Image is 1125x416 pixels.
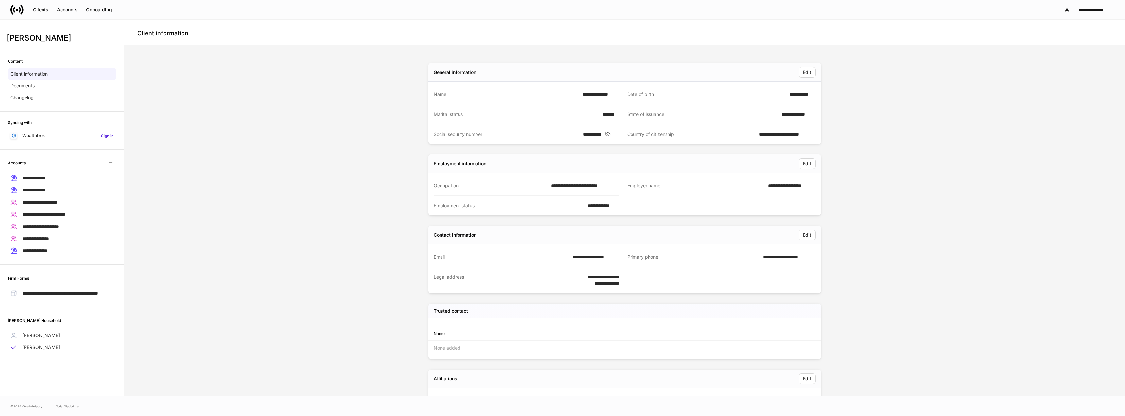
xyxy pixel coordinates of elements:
button: Accounts [53,5,82,15]
div: Marital status [434,111,599,118]
div: Name [434,330,625,336]
h6: Firm Forms [8,275,29,281]
h6: Syncing with [8,119,32,126]
div: Clients [33,7,48,13]
button: Clients [29,5,53,15]
button: Edit [799,373,816,384]
a: Data Disclaimer [56,404,80,409]
button: Edit [799,67,816,78]
div: Accounts [57,7,78,13]
h6: [PERSON_NAME] Household [8,317,61,324]
div: Affiliations [434,375,457,382]
div: Edit [803,69,811,76]
div: Edit [803,160,811,167]
a: Documents [8,80,116,92]
button: Edit [799,230,816,240]
p: Documents [10,82,35,89]
h5: Trusted contact [434,308,468,314]
div: Social security number [434,131,579,137]
div: Name [434,91,579,98]
a: WealthboxSign in [8,130,116,141]
div: Legal address [434,274,570,287]
h6: Accounts [8,160,26,166]
p: [PERSON_NAME] [22,332,60,339]
a: Client information [8,68,116,80]
div: Edit [803,375,811,382]
span: © 2025 OneAdvisory [10,404,43,409]
a: Changelog [8,92,116,103]
h3: [PERSON_NAME] [7,33,104,43]
div: Primary phone [627,254,759,261]
h6: Content [8,58,23,64]
h6: Sign in [101,133,113,139]
a: [PERSON_NAME] [8,330,116,341]
p: Wealthbox [22,132,45,139]
button: Edit [799,158,816,169]
a: [PERSON_NAME] [8,341,116,353]
div: Date of birth [627,91,786,98]
div: Occupation [434,182,547,189]
h4: Client information [137,29,188,37]
div: Employment information [434,160,486,167]
div: State of issuance [627,111,777,118]
button: Onboarding [82,5,116,15]
div: Contact information [434,232,476,238]
div: Edit [803,232,811,238]
div: Employment status [434,202,584,209]
div: General information [434,69,476,76]
div: None added [428,341,821,355]
p: [PERSON_NAME] [22,344,60,351]
p: Client information [10,71,48,77]
div: Employer name [627,182,764,189]
div: Onboarding [86,7,112,13]
p: Changelog [10,94,34,101]
div: Email [434,254,568,260]
div: Country of citizenship [627,131,755,137]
